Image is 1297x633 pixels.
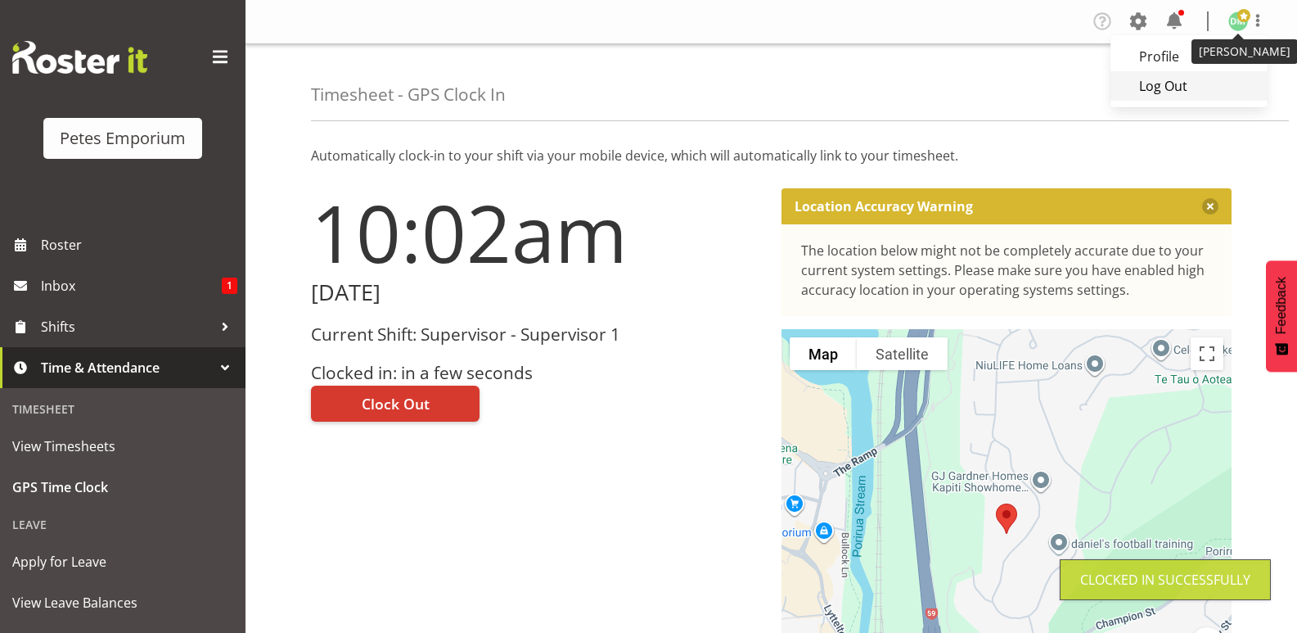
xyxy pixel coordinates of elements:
a: Apply for Leave [4,541,241,582]
a: View Leave Balances [4,582,241,623]
a: Log Out [1110,71,1268,101]
div: Timesheet [4,392,241,426]
a: GPS Time Clock [4,467,241,508]
p: Location Accuracy Warning [795,198,973,215]
button: Feedback - Show survey [1266,260,1297,372]
a: Profile [1110,42,1268,71]
h3: Current Shift: Supervisor - Supervisor 1 [311,325,762,344]
img: david-mcauley697.jpg [1228,11,1248,31]
div: Petes Emporium [60,126,186,151]
span: Clock Out [362,393,430,414]
button: Close message [1202,198,1218,215]
h4: Timesheet - GPS Clock In [311,85,506,104]
img: Rosterit website logo [12,41,147,74]
span: Shifts [41,314,213,339]
span: 1 [222,278,237,294]
span: Time & Attendance [41,355,213,380]
p: Automatically clock-in to your shift via your mobile device, which will automatically link to you... [311,146,1232,165]
a: View Timesheets [4,426,241,467]
div: Leave [4,508,241,541]
span: View Timesheets [12,434,233,459]
h2: [DATE] [311,280,762,305]
button: Show street map [790,337,857,370]
div: Clocked in Successfully [1080,570,1250,590]
span: Roster [41,233,237,257]
h1: 10:02am [311,188,762,277]
button: Toggle fullscreen view [1191,337,1223,370]
span: Feedback [1274,277,1289,334]
span: Inbox [41,274,222,298]
span: GPS Time Clock [12,475,233,500]
button: Show satellite imagery [857,337,948,370]
h3: Clocked in: in a few seconds [311,364,762,382]
button: Clock Out [311,386,480,422]
span: Apply for Leave [12,549,233,574]
span: View Leave Balances [12,590,233,615]
div: The location below might not be completely accurate due to your current system settings. Please m... [801,241,1213,300]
